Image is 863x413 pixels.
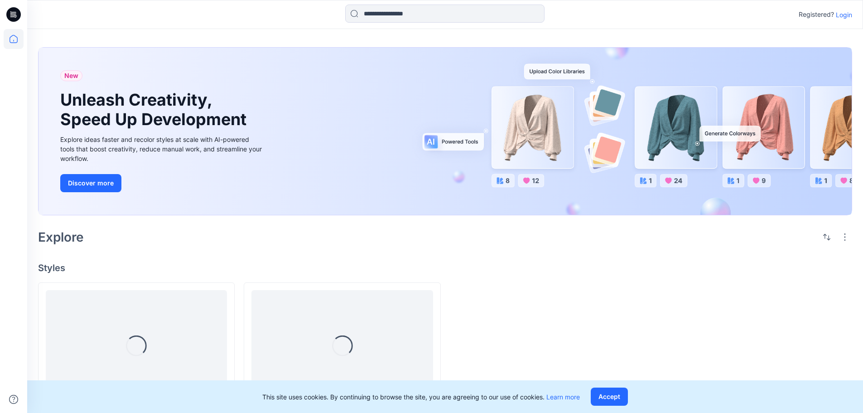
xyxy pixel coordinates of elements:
a: Discover more [60,174,264,192]
button: Discover more [60,174,121,192]
p: Registered? [799,9,834,20]
h2: Explore [38,230,84,244]
p: This site uses cookies. By continuing to browse the site, you are agreeing to our use of cookies. [262,392,580,402]
h4: Styles [38,262,852,273]
span: New [64,70,78,81]
div: Explore ideas faster and recolor styles at scale with AI-powered tools that boost creativity, red... [60,135,264,163]
a: Learn more [546,393,580,401]
h1: Unleash Creativity, Speed Up Development [60,90,251,129]
p: Login [836,10,852,19]
button: Accept [591,388,628,406]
